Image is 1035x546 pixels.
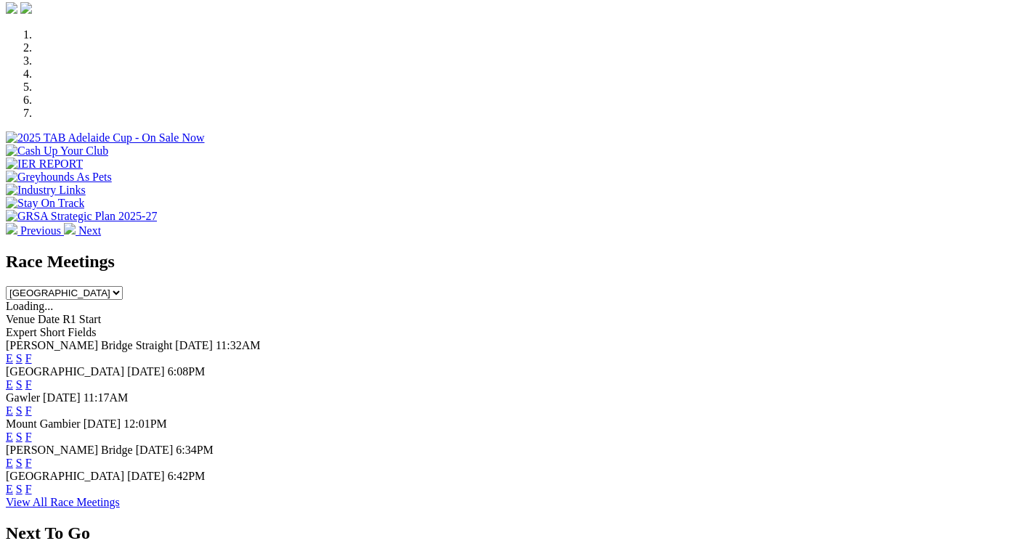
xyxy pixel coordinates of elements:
a: S [16,483,23,495]
a: E [6,431,13,443]
img: Greyhounds As Pets [6,171,112,184]
img: GRSA Strategic Plan 2025-27 [6,210,157,223]
a: Previous [6,224,64,237]
span: [GEOGRAPHIC_DATA] [6,365,124,378]
a: E [6,378,13,391]
span: [DATE] [43,391,81,404]
a: S [16,457,23,469]
span: [DATE] [175,339,213,351]
a: F [25,457,32,469]
img: chevron-right-pager-white.svg [64,223,76,235]
span: 12:01PM [123,417,167,430]
span: R1 Start [62,313,101,325]
span: 6:34PM [176,444,214,456]
a: E [6,483,13,495]
span: [DATE] [136,444,174,456]
span: [GEOGRAPHIC_DATA] [6,470,124,482]
a: F [25,378,32,391]
a: View All Race Meetings [6,496,120,508]
img: chevron-left-pager-white.svg [6,223,17,235]
span: 6:42PM [168,470,206,482]
span: Previous [20,224,61,237]
img: Cash Up Your Club [6,144,108,158]
a: S [16,378,23,391]
a: Next [64,224,101,237]
a: S [16,404,23,417]
span: 11:17AM [84,391,129,404]
span: Next [78,224,101,237]
img: Industry Links [6,184,86,197]
a: E [6,352,13,364]
span: Expert [6,326,37,338]
span: [DATE] [84,417,121,430]
a: F [25,404,32,417]
span: Short [40,326,65,338]
span: Date [38,313,60,325]
img: 2025 TAB Adelaide Cup - On Sale Now [6,131,205,144]
span: [PERSON_NAME] Bridge Straight [6,339,172,351]
img: facebook.svg [6,2,17,14]
span: [DATE] [127,365,165,378]
span: [DATE] [127,470,165,482]
span: Mount Gambier [6,417,81,430]
img: IER REPORT [6,158,83,171]
span: 6:08PM [168,365,206,378]
span: Fields [68,326,96,338]
a: F [25,483,32,495]
span: [PERSON_NAME] Bridge [6,444,133,456]
a: E [6,404,13,417]
span: Venue [6,313,35,325]
a: F [25,431,32,443]
a: F [25,352,32,364]
span: 11:32AM [216,339,261,351]
h2: Race Meetings [6,252,1029,272]
img: twitter.svg [20,2,32,14]
a: S [16,431,23,443]
a: S [16,352,23,364]
span: Gawler [6,391,40,404]
img: Stay On Track [6,197,84,210]
h2: Next To Go [6,523,1029,543]
span: Loading... [6,300,53,312]
a: E [6,457,13,469]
